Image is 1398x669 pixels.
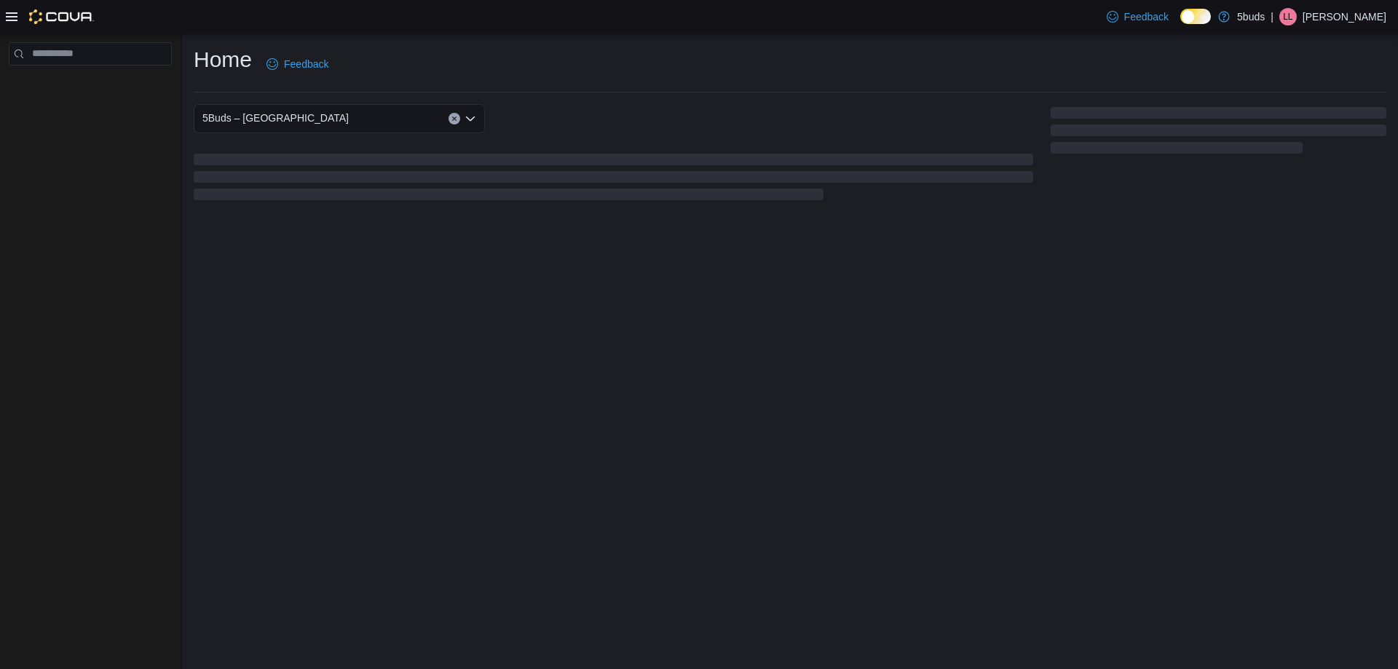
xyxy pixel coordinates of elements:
span: Feedback [1124,9,1169,24]
p: | [1271,8,1273,25]
img: Cova [29,9,94,24]
span: Feedback [284,57,328,71]
input: Dark Mode [1180,9,1211,24]
span: 5Buds – [GEOGRAPHIC_DATA] [202,109,349,127]
a: Feedback [1101,2,1174,31]
div: Lacey Landry [1279,8,1297,25]
nav: Complex example [9,68,172,103]
button: Open list of options [465,113,476,124]
a: Feedback [261,50,334,79]
span: LL [1283,8,1292,25]
span: Loading [1051,110,1386,157]
p: 5buds [1237,8,1265,25]
span: Dark Mode [1180,24,1181,25]
span: Loading [194,157,1033,203]
p: [PERSON_NAME] [1303,8,1386,25]
button: Clear input [449,113,460,124]
h1: Home [194,45,252,74]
